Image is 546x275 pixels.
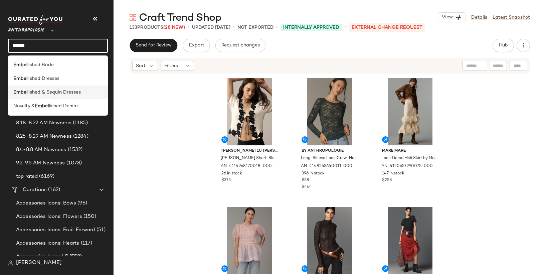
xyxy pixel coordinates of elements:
[377,78,444,145] img: 4120657990075_224_b
[276,23,278,31] span: •
[139,11,221,25] span: Craft Trend Shop
[66,146,83,154] span: (1532)
[13,61,28,68] b: Embell
[188,43,204,48] span: Export
[16,213,82,221] span: Accessories Icons: Flowers
[130,25,137,30] span: 133
[382,171,404,177] span: 147 in stock
[345,23,346,31] span: •
[16,159,65,167] span: 9.2-9.5 AM Newness
[47,186,60,194] span: (162)
[221,148,278,154] span: [PERSON_NAME] 10 [PERSON_NAME]
[28,75,59,82] span: ished Dresses
[221,155,277,161] span: [PERSON_NAME] Short-Sleeve Lace Cardigan Sweater by [PERSON_NAME] 10 [PERSON_NAME] in Black, Wome...
[183,39,210,52] button: Export
[8,260,13,266] img: svg%3e
[499,43,508,48] span: Hub
[136,62,146,70] span: Sort
[23,186,47,194] span: Curations
[296,207,363,274] img: 4112647160003_020_b
[296,78,363,145] img: 4148265640011_030_b
[192,24,230,31] p: updated [DATE]
[28,61,54,68] span: ished Bride
[302,171,325,177] span: 396 in stock
[38,173,54,180] span: (6169)
[16,253,68,261] span: Accessories Icons LP
[82,213,97,221] span: (150)
[493,14,530,21] a: Latest Snapshot
[135,43,172,48] span: Send for Review
[35,103,50,110] b: Embell
[301,163,357,169] span: AN-4148265640011-000-030
[216,207,283,274] img: 4112522160314_066_b
[16,240,79,247] span: Accessories Icons: Hearts
[65,159,82,167] span: (1078)
[164,62,178,70] span: Filters
[16,119,71,127] span: 8.18-8.22 AM Newness
[441,15,453,20] span: View
[8,15,65,25] img: cfy_white_logo.C9jOOHJF.svg
[130,39,177,52] button: Send for Review
[237,24,274,31] p: Not Exported
[71,119,88,127] span: (1185)
[8,23,44,35] span: Anthropologie
[16,199,76,207] span: Accessories Icons: Bows
[215,39,265,52] button: Request changes
[130,24,185,31] div: Products
[50,103,78,110] span: ished Denim
[95,226,106,234] span: (51)
[302,177,309,183] span: $58
[382,177,392,183] span: $258
[16,146,66,154] span: 8.4-8.8 AM Newness
[188,23,189,31] span: •
[13,89,28,96] b: Embell
[302,185,312,189] span: $464
[76,199,87,207] span: (96)
[349,23,425,32] p: External Change Request
[79,240,93,247] span: (117)
[221,177,231,183] span: $375
[216,78,283,145] img: 4114968170018_001_b
[221,163,277,169] span: AN-4114968170018-000-001
[130,14,136,21] img: svg%3e
[16,259,62,267] span: [PERSON_NAME]
[16,173,38,180] span: top rated
[381,155,438,161] span: Lace Tiered Midi Skirt by Mare Mare in Beige, Women's, Size: Large, Polyester/Polyamide/Elastane ...
[13,103,35,110] span: Novelty &
[283,24,339,31] span: Internally Approved
[438,12,466,22] button: View
[16,133,72,140] span: 8.25-8.29 AM Newness
[16,226,95,234] span: Accessories Icons: Fruit Forward
[221,43,260,48] span: Request changes
[382,148,438,154] span: Mare Mare
[72,133,88,140] span: (1284)
[381,163,438,169] span: AN-4120657990075-000-224
[377,207,444,274] img: 4120578570026_262_b
[233,23,235,31] span: •
[302,148,358,154] span: By Anthropologie
[28,89,81,96] span: ished & Sequin Dresses
[493,39,514,52] button: Hub
[68,253,82,261] span: (558)
[13,75,28,82] b: Embell
[301,155,357,161] span: Long-Sleeve Lace Crew-Neck Top by Anthropologie in Green, Women's, Size: XS, Nylon/Elastane
[163,25,185,30] span: (28 New)
[471,14,487,21] a: Details
[221,171,242,177] span: 26 in stock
